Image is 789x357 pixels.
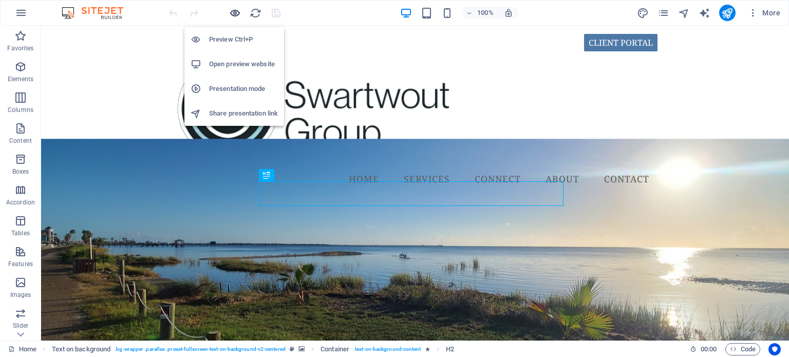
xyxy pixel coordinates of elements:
i: Element contains an animation [425,346,430,352]
i: This element is a customizable preset [290,346,294,352]
span: . text-on-background-content [353,343,421,355]
button: Usercentrics [768,343,781,355]
h6: Open preview website [209,58,278,70]
a: Click to cancel selection. Double-click to open Pages [8,343,36,355]
span: . bg-wrapper .parallax .preset-fullscreen-text-on-background-v2-centered [115,343,286,355]
span: 00 00 [701,343,717,355]
h6: Presentation mode [209,83,278,95]
nav: breadcrumb [52,343,454,355]
p: Content [9,137,32,145]
span: Code [730,343,756,355]
iframe: To enrich screen reader interactions, please activate Accessibility in Grammarly extension settings [41,26,789,341]
p: Images [10,291,31,299]
button: More [744,5,784,21]
p: Favorites [7,44,33,52]
span: More [748,8,780,18]
p: Features [8,260,33,268]
p: Slider [13,322,29,330]
span: Click to select. Double-click to edit [321,343,349,355]
span: Click to select. Double-click to edit [446,343,454,355]
span: Click to select. Double-click to edit [52,343,111,355]
p: Columns [8,106,33,114]
p: Accordion [6,198,35,206]
button: Code [725,343,760,355]
p: Elements [8,75,34,83]
h6: Session time [690,343,717,355]
h6: Preview Ctrl+P [209,33,278,46]
p: Tables [11,229,30,237]
i: This element contains a background [298,346,305,352]
p: Boxes [12,167,29,176]
span: : [708,345,709,353]
h6: Share presentation link [209,107,278,120]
